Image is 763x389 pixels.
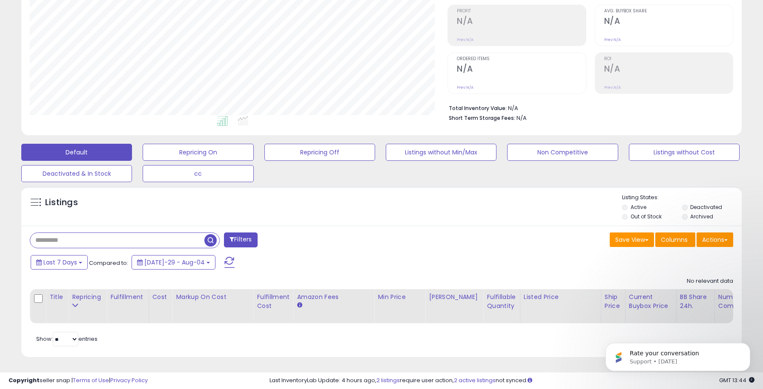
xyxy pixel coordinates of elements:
button: Filters [224,232,257,247]
div: Last InventoryLab Update: 4 hours ago, require user action, not synced. [270,377,754,385]
span: Avg. Buybox Share [604,9,733,14]
h2: N/A [604,16,733,28]
button: Listings without Min/Max [386,144,496,161]
span: N/A [516,114,527,122]
button: Save View [610,232,654,247]
button: Columns [655,232,695,247]
label: Archived [690,213,713,220]
li: N/A [449,102,727,113]
div: [PERSON_NAME] [429,293,479,302]
div: Fulfillment [110,293,145,302]
b: Short Term Storage Fees: [449,114,515,122]
h2: N/A [457,16,585,28]
small: Prev: N/A [604,85,621,90]
div: seller snap | | [9,377,148,385]
small: Prev: N/A [604,37,621,42]
a: Terms of Use [73,376,109,384]
div: Current Buybox Price [629,293,673,311]
div: No relevant data [687,277,733,285]
div: BB Share 24h. [680,293,711,311]
h2: N/A [457,64,585,75]
label: Active [631,203,646,211]
button: Repricing Off [264,144,375,161]
span: Ordered Items [457,57,585,61]
span: Profit [457,9,585,14]
span: [DATE]-29 - Aug-04 [144,258,205,267]
button: Repricing On [143,144,253,161]
a: Privacy Policy [110,376,148,384]
span: Columns [661,235,688,244]
div: Markup on Cost [176,293,250,302]
label: Deactivated [690,203,722,211]
button: Listings without Cost [629,144,740,161]
span: Last 7 Days [43,258,77,267]
button: cc [143,165,253,182]
label: Out of Stock [631,213,662,220]
button: Deactivated & In Stock [21,165,132,182]
span: Compared to: [89,259,128,267]
div: Min Price [378,293,422,302]
strong: Copyright [9,376,40,384]
div: Listed Price [524,293,597,302]
a: 2 active listings [454,376,496,384]
div: Title [49,293,65,302]
small: Prev: N/A [457,37,473,42]
small: Prev: N/A [457,85,473,90]
span: Show: entries [36,335,98,343]
button: Default [21,144,132,161]
a: 2 listings [376,376,400,384]
span: ROI [604,57,733,61]
small: Amazon Fees. [297,302,302,309]
button: Last 7 Days [31,255,88,270]
div: Cost [152,293,169,302]
button: Actions [697,232,733,247]
button: [DATE]-29 - Aug-04 [132,255,215,270]
p: Listing States: [622,194,742,202]
div: Num of Comp. [718,293,749,311]
th: The percentage added to the cost of goods (COGS) that forms the calculator for Min & Max prices. [172,289,253,323]
div: Fulfillment Cost [257,293,290,311]
iframe: Intercom notifications message [593,325,763,385]
div: Repricing [72,293,103,302]
h5: Listings [45,197,78,209]
div: Amazon Fees [297,293,370,302]
div: Ship Price [605,293,622,311]
div: Fulfillable Quantity [487,293,516,311]
button: Non Competitive [507,144,618,161]
h2: N/A [604,64,733,75]
b: Total Inventory Value: [449,105,507,112]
